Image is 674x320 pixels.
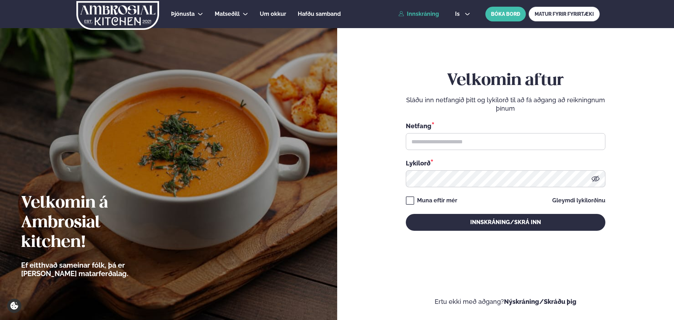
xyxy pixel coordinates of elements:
[260,11,286,17] span: Um okkur
[215,11,240,17] span: Matseðill
[358,298,653,306] p: Ertu ekki með aðgang?
[171,11,195,17] span: Þjónusta
[449,11,476,17] button: is
[455,11,462,17] span: is
[76,1,160,30] img: logo
[7,299,21,313] a: Cookie settings
[298,10,341,18] a: Hafðu samband
[406,121,605,130] div: Netfang
[21,261,167,278] p: Ef eitthvað sameinar fólk, þá er [PERSON_NAME] matarferðalag.
[398,11,439,17] a: Innskráning
[406,214,605,231] button: Innskráning/Skrá inn
[215,10,240,18] a: Matseðill
[504,298,577,305] a: Nýskráning/Skráðu þig
[21,194,167,253] h2: Velkomin á Ambrosial kitchen!
[529,7,600,21] a: MATUR FYRIR FYRIRTÆKI
[171,10,195,18] a: Þjónusta
[406,96,605,113] p: Sláðu inn netfangið þitt og lykilorð til að fá aðgang að reikningnum þínum
[485,7,526,21] button: BÓKA BORÐ
[552,198,605,203] a: Gleymdi lykilorðinu
[406,71,605,91] h2: Velkomin aftur
[260,10,286,18] a: Um okkur
[406,158,605,168] div: Lykilorð
[298,11,341,17] span: Hafðu samband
